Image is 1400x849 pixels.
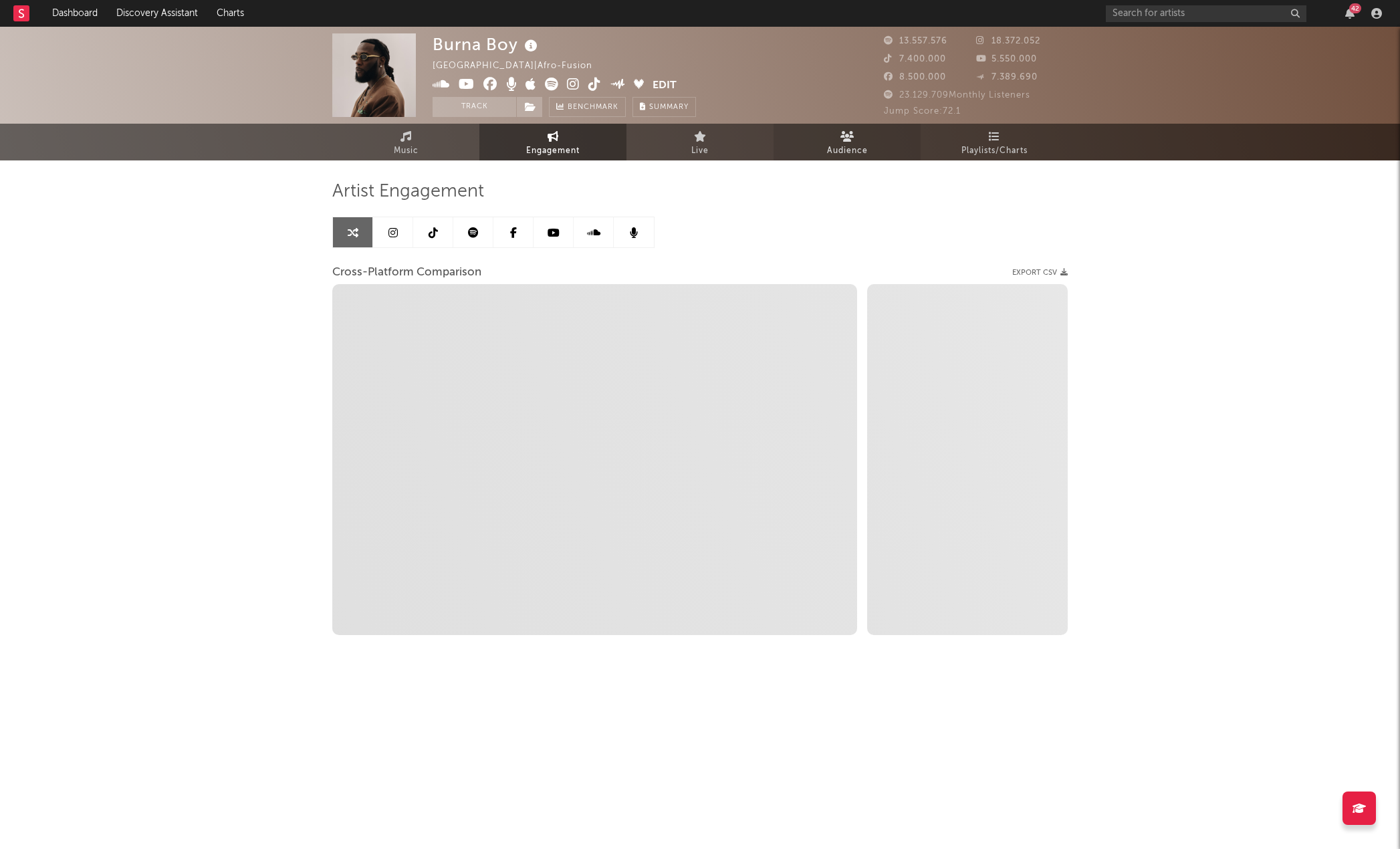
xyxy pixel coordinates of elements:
a: Music [332,124,479,160]
input: Search for artists [1106,5,1306,22]
span: 5.550.000 [976,55,1037,64]
span: Live [691,143,709,159]
span: Artist Engagement [332,184,484,200]
a: Live [626,124,774,160]
span: Jump Score: 72.1 [884,107,961,116]
button: Edit [653,78,677,94]
button: 42 [1345,8,1355,19]
div: Burna Boy [433,33,541,55]
a: Audience [774,124,921,160]
a: Engagement [479,124,626,160]
span: Benchmark [568,100,618,116]
span: Engagement [526,143,580,159]
span: 23.129.709 Monthly Listeners [884,91,1030,100]
a: Playlists/Charts [921,124,1068,160]
span: Music [394,143,419,159]
span: 18.372.052 [976,37,1040,45]
span: Playlists/Charts [961,143,1028,159]
span: 8.500.000 [884,73,946,82]
span: 7.400.000 [884,55,946,64]
span: Audience [827,143,868,159]
button: Track [433,97,516,117]
div: [GEOGRAPHIC_DATA] | Afro-fusion [433,58,608,74]
span: Summary [649,104,689,111]
span: 7.389.690 [976,73,1038,82]
div: 42 [1349,3,1361,13]
span: Cross-Platform Comparison [332,265,481,281]
a: Benchmark [549,97,626,117]
button: Export CSV [1012,269,1068,277]
span: 13.557.576 [884,37,947,45]
button: Summary [632,97,696,117]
